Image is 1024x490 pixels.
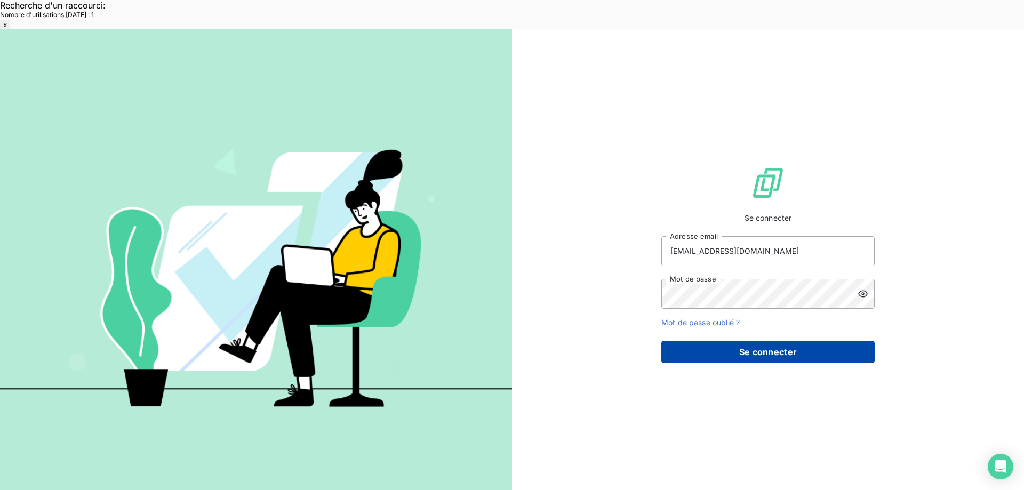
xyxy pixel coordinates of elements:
span: Se connecter [745,213,792,223]
button: Se connecter [661,341,875,363]
img: Logo LeanPay [751,166,785,200]
a: Mot de passe oublié ? [661,318,740,327]
div: Open Intercom Messenger [988,454,1013,479]
input: placeholder [661,236,875,266]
